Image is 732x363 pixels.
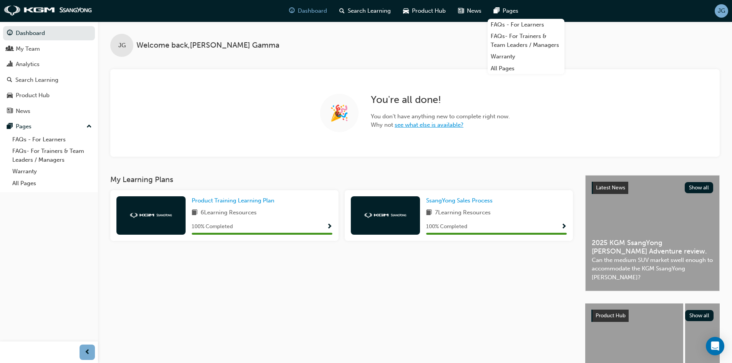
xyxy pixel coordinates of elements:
[9,166,95,177] a: Warranty
[9,177,95,189] a: All Pages
[3,119,95,134] button: Pages
[403,6,409,16] span: car-icon
[718,7,725,15] span: JG
[585,175,720,291] a: Latest NewsShow all2025 KGM SsangYong [PERSON_NAME] Adventure review.Can the medium SUV market sw...
[592,256,713,282] span: Can the medium SUV market swell enough to accommodate the KGM SsangYong [PERSON_NAME]?
[596,184,625,191] span: Latest News
[348,7,391,15] span: Search Learning
[3,42,95,56] a: My Team
[110,175,573,184] h3: My Learning Plans
[201,208,257,218] span: 6 Learning Resources
[715,4,728,18] button: JG
[15,76,58,85] div: Search Learning
[3,88,95,103] a: Product Hub
[192,196,277,205] a: Product Training Learning Plan
[426,196,496,205] a: SsangYong Sales Process
[3,57,95,71] a: Analytics
[561,222,567,232] button: Show Progress
[592,182,713,194] a: Latest NewsShow all
[395,121,463,128] a: see what else is available?
[412,7,446,15] span: Product Hub
[7,92,13,99] span: car-icon
[364,213,407,218] img: kgm
[591,310,714,322] a: Product HubShow all
[3,104,95,118] a: News
[289,6,295,16] span: guage-icon
[330,109,349,118] span: 🎉
[136,41,279,50] span: Welcome back , [PERSON_NAME] Gamma
[458,6,464,16] span: news-icon
[685,310,714,321] button: Show all
[16,107,30,116] div: News
[488,19,564,31] a: FAQs - For Learners
[130,213,172,218] img: kgm
[426,197,493,204] span: SsangYong Sales Process
[118,41,126,50] span: JG
[9,134,95,146] a: FAQs - For Learners
[503,7,518,15] span: Pages
[16,122,32,131] div: Pages
[397,3,452,19] a: car-iconProduct Hub
[7,30,13,37] span: guage-icon
[3,26,95,40] a: Dashboard
[467,7,481,15] span: News
[9,145,95,166] a: FAQs- For Trainers & Team Leaders / Managers
[16,45,40,53] div: My Team
[7,77,12,84] span: search-icon
[192,222,233,231] span: 100 % Completed
[488,3,525,19] a: pages-iconPages
[426,222,467,231] span: 100 % Completed
[3,73,95,87] a: Search Learning
[298,7,327,15] span: Dashboard
[7,46,13,53] span: people-icon
[371,94,510,106] h2: You're all done!
[85,348,90,357] span: prev-icon
[327,222,332,232] button: Show Progress
[592,239,713,256] span: 2025 KGM SsangYong [PERSON_NAME] Adventure review.
[488,51,564,63] a: Warranty
[339,6,345,16] span: search-icon
[3,25,95,119] button: DashboardMy TeamAnalyticsSearch LearningProduct HubNews
[494,6,500,16] span: pages-icon
[452,3,488,19] a: news-iconNews
[7,61,13,68] span: chart-icon
[327,224,332,230] span: Show Progress
[371,112,510,121] span: You don't have anything new to complete right now.
[426,208,432,218] span: book-icon
[706,337,724,355] div: Open Intercom Messenger
[333,3,397,19] a: search-iconSearch Learning
[192,208,198,218] span: book-icon
[16,60,40,69] div: Analytics
[435,208,491,218] span: 7 Learning Resources
[283,3,333,19] a: guage-iconDashboard
[16,91,50,100] div: Product Hub
[7,123,13,130] span: pages-icon
[488,30,564,51] a: FAQs- For Trainers & Team Leaders / Managers
[596,312,626,319] span: Product Hub
[7,108,13,115] span: news-icon
[685,182,714,193] button: Show all
[371,121,510,129] span: Why not
[561,224,567,230] span: Show Progress
[192,197,274,204] span: Product Training Learning Plan
[488,63,564,75] a: All Pages
[86,122,92,132] span: up-icon
[4,5,92,16] img: kgm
